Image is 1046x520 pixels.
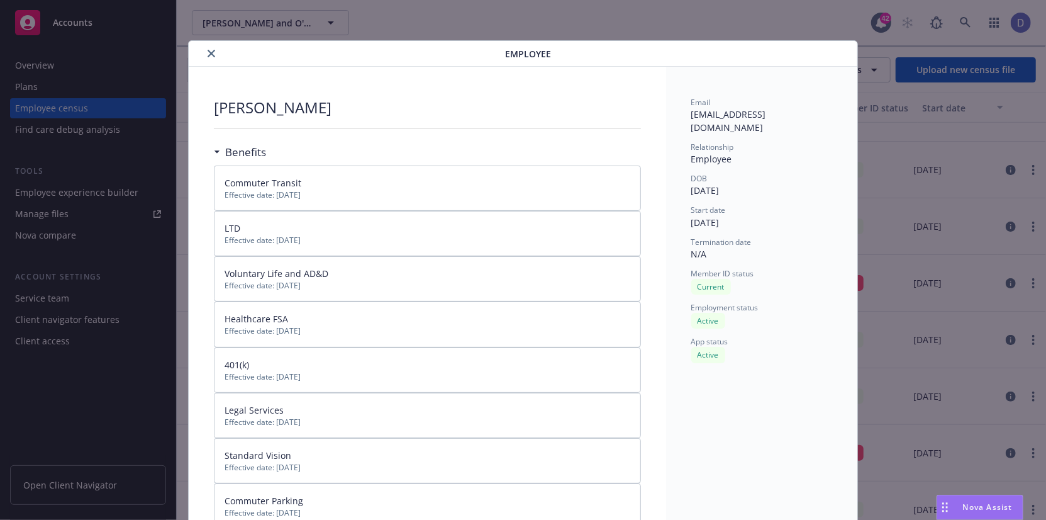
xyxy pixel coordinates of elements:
span: Employment status [691,302,759,313]
span: Standard Vision [225,449,291,461]
span: Healthcare FSA [225,313,288,325]
div: N/A [691,247,832,261]
span: Member ID status [691,268,754,279]
span: Effective date: [DATE] [225,189,630,200]
div: [DATE] [691,184,832,197]
button: close [204,46,219,61]
span: Termination date [691,237,752,247]
span: Employee [505,47,551,60]
div: Active [691,313,725,329]
span: LTD [225,222,240,234]
h3: Benefits [225,144,266,161]
span: Start date [691,205,726,215]
span: Effective date: [DATE] [225,325,630,336]
div: Employee [691,152,832,166]
div: [DATE] [691,216,832,229]
div: Current [691,279,731,295]
span: Relationship [691,142,734,152]
span: 401(k) [225,359,249,371]
span: Voluntary Life and AD&D [225,268,328,280]
span: Legal Services [225,404,284,416]
p: [PERSON_NAME] [214,97,331,118]
span: Email [691,97,711,108]
div: Benefits [214,144,266,161]
div: Drag to move [937,495,953,519]
span: Nova Assist [963,502,1013,512]
span: Effective date: [DATE] [225,417,630,427]
span: Effective date: [DATE] [225,462,630,473]
button: Nova Assist [937,495,1023,520]
span: Commuter Transit [225,177,301,189]
span: DOB [691,173,708,184]
span: App status [691,336,728,347]
div: [EMAIL_ADDRESS][DOMAIN_NAME] [691,108,832,134]
div: Active [691,347,725,363]
span: Commuter Parking [225,495,303,507]
span: Effective date: [DATE] [225,235,630,246]
span: Effective date: [DATE] [225,507,630,518]
span: Effective date: [DATE] [225,371,630,382]
span: Effective date: [DATE] [225,280,630,291]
